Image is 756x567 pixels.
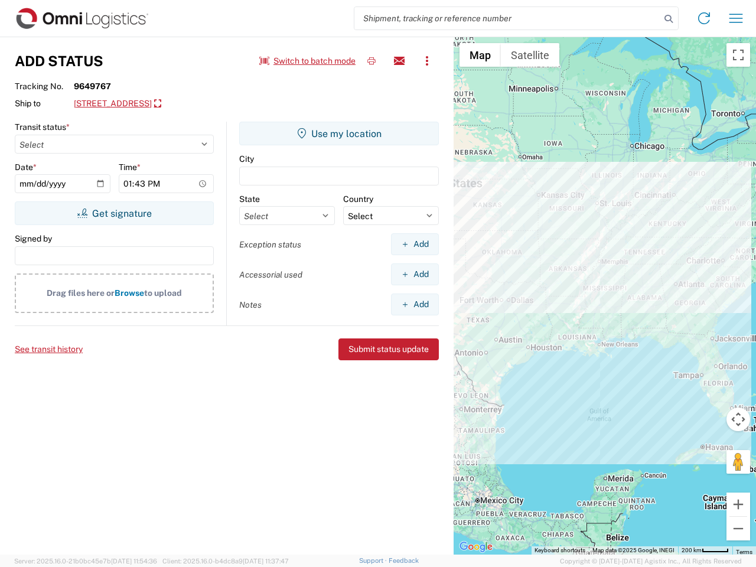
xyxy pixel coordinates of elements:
[15,98,74,109] span: Ship to
[338,338,439,360] button: Submit status update
[391,263,439,285] button: Add
[592,547,674,553] span: Map data ©2025 Google, INEGI
[239,122,439,145] button: Use my location
[74,94,161,114] a: [STREET_ADDRESS]
[14,558,157,565] span: Server: 2025.16.0-21b0bc45e7b
[74,81,111,92] strong: 9649767
[239,239,301,250] label: Exception status
[726,493,750,516] button: Zoom in
[15,122,70,132] label: Transit status
[726,517,750,540] button: Zoom out
[343,194,373,204] label: Country
[15,162,37,172] label: Date
[119,162,141,172] label: Time
[391,233,439,255] button: Add
[457,539,496,555] img: Google
[239,194,260,204] label: State
[391,294,439,315] button: Add
[239,299,262,310] label: Notes
[144,288,182,298] span: to upload
[15,53,103,70] h3: Add Status
[115,288,144,298] span: Browse
[243,558,289,565] span: [DATE] 11:37:47
[389,557,419,564] a: Feedback
[354,7,660,30] input: Shipment, tracking or reference number
[15,201,214,225] button: Get signature
[15,81,74,92] span: Tracking No.
[560,556,742,566] span: Copyright © [DATE]-[DATE] Agistix Inc., All Rights Reserved
[736,549,752,555] a: Terms
[15,233,52,244] label: Signed by
[682,547,702,553] span: 200 km
[162,558,289,565] span: Client: 2025.16.0-b4dc8a9
[457,539,496,555] a: Open this area in Google Maps (opens a new window)
[678,546,732,555] button: Map Scale: 200 km per 42 pixels
[47,288,115,298] span: Drag files here or
[726,450,750,474] button: Drag Pegman onto the map to open Street View
[359,557,389,564] a: Support
[259,51,356,71] button: Switch to batch mode
[535,546,585,555] button: Keyboard shortcuts
[111,558,157,565] span: [DATE] 11:54:36
[239,154,254,164] label: City
[726,408,750,431] button: Map camera controls
[239,269,302,280] label: Accessorial used
[726,43,750,67] button: Toggle fullscreen view
[501,43,559,67] button: Show satellite imagery
[15,340,83,359] button: See transit history
[460,43,501,67] button: Show street map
